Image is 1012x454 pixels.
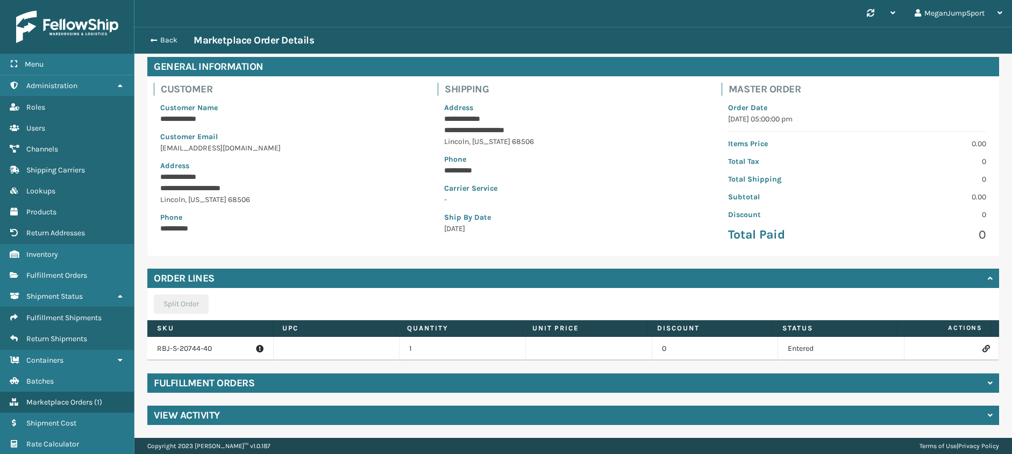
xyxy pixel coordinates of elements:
[26,313,102,322] span: Fulfillment Shipments
[864,156,986,167] p: 0
[444,223,702,234] p: [DATE]
[157,323,262,333] label: SKU
[26,124,45,133] span: Users
[26,250,58,259] span: Inventory
[26,81,77,90] span: Administration
[728,113,986,125] p: [DATE] 05:00:00 pm
[194,34,314,47] h3: Marketplace Order Details
[26,334,87,343] span: Return Shipments
[154,294,209,314] button: Split Order
[26,207,56,217] span: Products
[160,102,418,113] p: Customer Name
[864,174,986,185] p: 0
[160,142,418,154] p: [EMAIL_ADDRESS][DOMAIN_NAME]
[444,136,702,147] p: Lincoln , [US_STATE] 68506
[778,337,904,361] td: Entered
[444,103,473,112] span: Address
[444,154,702,165] p: Phone
[400,337,526,361] td: 1
[444,212,702,223] p: Ship By Date
[728,156,851,167] p: Total Tax
[920,438,999,454] div: |
[864,227,986,243] p: 0
[26,292,83,301] span: Shipment Status
[982,345,989,352] i: Link Order Line
[445,83,709,96] h4: Shipping
[920,442,957,450] a: Terms of Use
[160,161,189,170] span: Address
[864,191,986,203] p: 0.00
[729,83,993,96] h4: Master Order
[154,377,254,390] h4: Fulfillment Orders
[532,323,638,333] label: Unit Price
[26,271,87,280] span: Fulfillment Orders
[154,272,215,285] h4: Order Lines
[728,138,851,149] p: Items Price
[864,138,986,149] p: 0.00
[782,323,888,333] label: Status
[652,337,779,361] td: 0
[26,186,55,196] span: Lookups
[864,209,986,220] p: 0
[26,377,54,386] span: Batches
[407,323,512,333] label: Quantity
[282,323,388,333] label: UPC
[26,356,63,365] span: Containers
[958,442,999,450] a: Privacy Policy
[154,409,220,422] h4: View Activity
[160,131,418,142] p: Customer Email
[657,323,762,333] label: Discount
[26,419,76,428] span: Shipment Cost
[147,438,270,454] p: Copyright 2023 [PERSON_NAME]™ v 1.0.187
[728,102,986,113] p: Order Date
[160,212,418,223] p: Phone
[94,398,102,407] span: ( 1 )
[26,145,58,154] span: Channels
[144,35,194,45] button: Back
[26,228,85,237] span: Return Addresses
[444,183,702,194] p: Carrier Service
[728,191,851,203] p: Subtotal
[728,227,851,243] p: Total Paid
[160,194,418,205] p: Lincoln , [US_STATE] 68506
[26,103,45,112] span: Roles
[444,194,702,205] p: -
[16,11,118,43] img: logo
[728,174,851,185] p: Total Shipping
[26,398,92,407] span: Marketplace Orders
[147,57,999,76] h4: General Information
[161,83,425,96] h4: Customer
[157,343,263,354] p: RBJ-S-20744-40
[901,319,989,337] span: Actions
[25,60,44,69] span: Menu
[728,209,851,220] p: Discount
[26,439,79,449] span: Rate Calculator
[26,165,85,175] span: Shipping Carriers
